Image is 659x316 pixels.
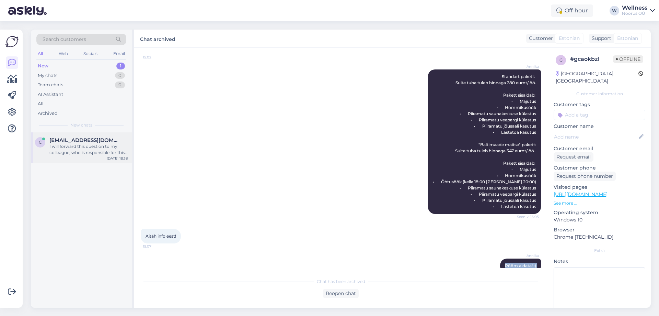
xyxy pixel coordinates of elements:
[115,81,125,88] div: 0
[49,143,128,156] div: I will forward this question to my colleague, who is responsible for this. The reply will be here...
[554,209,645,216] p: Operating system
[570,55,613,63] div: # gcaokbzl
[505,263,536,268] span: Rõõm aidata! :)
[38,81,63,88] div: Team chats
[38,91,63,98] div: AI Assistant
[38,110,58,117] div: Archived
[39,140,42,145] span: c
[82,49,99,58] div: Socials
[513,253,539,258] span: Annika
[554,164,645,172] p: Customer phone
[38,72,57,79] div: My chats
[323,289,359,298] div: Reopen chat
[554,110,645,120] input: Add a tag
[57,49,69,58] div: Web
[112,49,126,58] div: Email
[554,258,645,265] p: Notes
[116,63,125,69] div: 1
[554,184,645,191] p: Visited pages
[554,248,645,254] div: Extra
[115,72,125,79] div: 0
[622,11,647,16] div: Noorus OÜ
[554,145,645,152] p: Customer email
[146,233,176,239] span: Aitäh info eest!
[551,4,593,17] div: Off-hour
[554,123,645,130] p: Customer name
[513,64,539,69] span: Annika
[610,6,619,15] div: W
[559,35,580,42] span: Estonian
[559,57,563,63] span: g
[38,63,48,69] div: New
[38,100,44,107] div: All
[70,122,92,128] span: New chats
[107,156,128,161] div: [DATE] 18:38
[554,233,645,241] p: Chrome [TECHNICAL_ID]
[140,34,175,43] label: Chat archived
[554,226,645,233] p: Browser
[554,172,616,181] div: Request phone number
[617,35,638,42] span: Estonian
[554,101,645,108] p: Customer tags
[589,35,611,42] div: Support
[143,244,169,249] span: 15:07
[613,55,643,63] span: Offline
[317,279,365,285] span: Chat has been archived
[556,70,638,85] div: [GEOGRAPHIC_DATA], [GEOGRAPHIC_DATA]
[36,49,44,58] div: All
[554,191,608,197] a: [URL][DOMAIN_NAME]
[554,200,645,206] p: See more ...
[622,5,655,16] a: WellnessNoorus OÜ
[49,137,121,143] span: cimeriess@gmail.com
[554,133,637,141] input: Add name
[622,5,647,11] div: Wellness
[513,214,539,219] span: Seen ✓ 15:05
[143,55,169,60] span: 15:02
[5,35,19,48] img: Askly Logo
[43,36,86,43] span: Search customers
[554,91,645,97] div: Customer information
[526,35,553,42] div: Customer
[554,216,645,224] p: Windows 10
[554,152,593,162] div: Request email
